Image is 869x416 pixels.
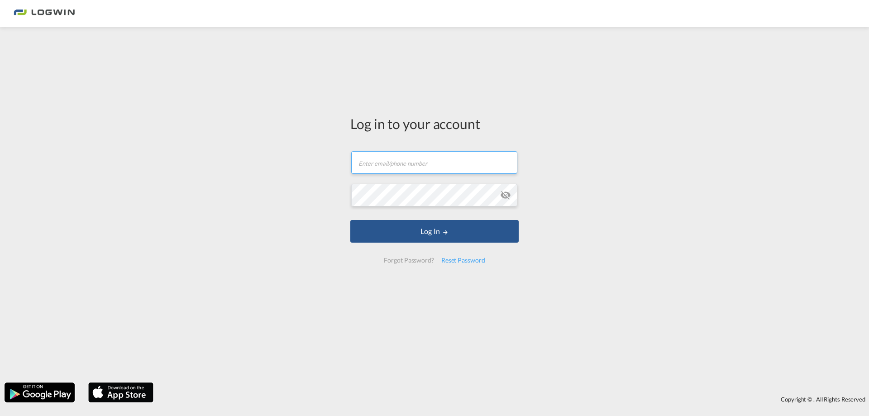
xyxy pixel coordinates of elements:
[351,151,517,174] input: Enter email/phone number
[158,392,869,407] div: Copyright © . All Rights Reserved
[4,382,76,403] img: google.png
[350,114,519,133] div: Log in to your account
[14,4,75,24] img: 2761ae10d95411efa20a1f5e0282d2d7.png
[87,382,154,403] img: apple.png
[500,190,511,201] md-icon: icon-eye-off
[350,220,519,243] button: LOGIN
[380,252,437,268] div: Forgot Password?
[438,252,489,268] div: Reset Password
